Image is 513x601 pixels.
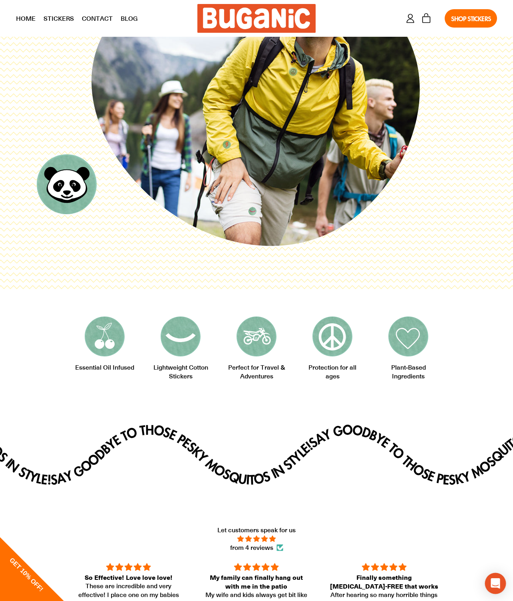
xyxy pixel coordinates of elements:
[8,556,45,593] span: GET 10% OFF!
[485,573,506,594] div: Open Intercom Messenger
[202,573,311,591] div: My family can finally hang out with me in the patio
[151,363,211,381] h2: Lightweight Cotton Stickers
[75,363,135,372] h2: Essential Oil Infused
[65,543,448,552] span: from 4 reviews
[74,573,183,581] div: So Effective! Love love love!
[197,4,316,33] a: Buganic Buganic
[65,534,448,543] span: 5.00 stars
[202,562,311,573] div: 5 stars
[227,363,286,381] h2: Perfect for Travel & Adventures
[330,562,438,573] div: 5 stars
[65,525,448,534] h2: Let customers speak for us
[40,8,78,28] a: Stickers
[378,363,438,381] h2: Plant-Based Ingredients
[302,363,362,381] h2: Protection for all ages
[74,562,183,573] div: 5 stars
[78,8,117,28] a: Contact
[197,4,316,33] img: Buganic
[330,573,438,591] div: Finally something [MEDICAL_DATA]-FREE that works
[117,8,142,28] a: Blog
[12,8,40,28] a: Home
[445,9,497,28] a: Shop Stickers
